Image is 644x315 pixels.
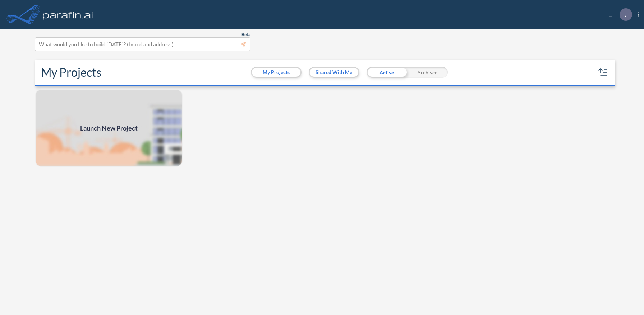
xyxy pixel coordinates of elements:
a: Launch New Project [35,89,183,167]
div: Archived [407,67,448,78]
span: Beta [241,32,250,37]
button: Shared With Me [310,68,358,77]
button: My Projects [252,68,300,77]
img: logo [41,7,95,22]
span: Launch New Project [80,123,138,133]
div: Active [367,67,407,78]
img: add [35,89,183,167]
div: ... [598,8,639,21]
button: sort [597,67,609,78]
h2: My Projects [41,65,101,79]
p: . [625,11,626,18]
